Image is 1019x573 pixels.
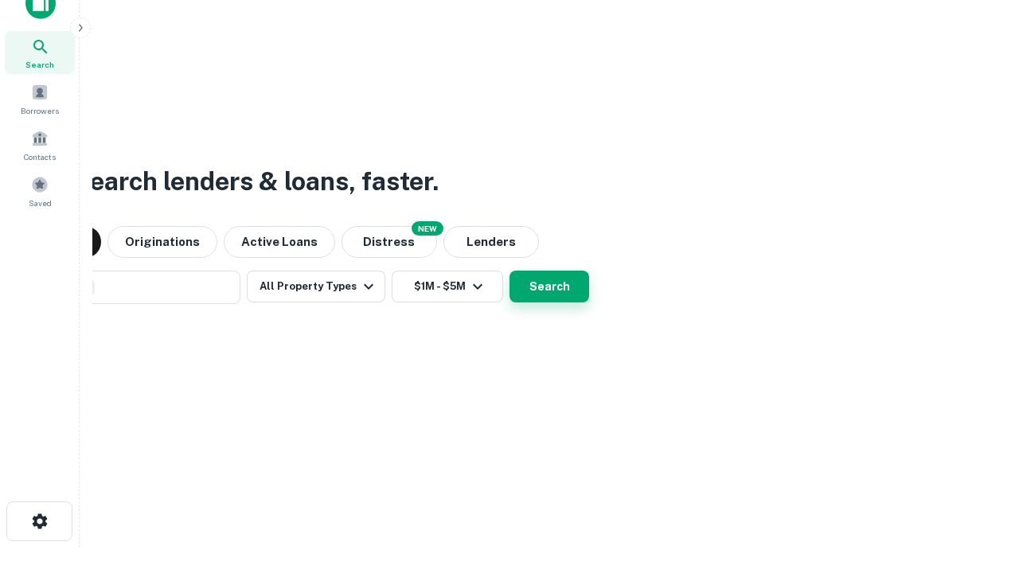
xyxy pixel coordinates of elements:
button: Search distressed loans with lien and other non-mortgage details. [342,226,437,258]
a: Contacts [5,123,75,166]
iframe: Chat Widget [939,446,1019,522]
span: Borrowers [21,104,59,117]
button: Lenders [443,226,539,258]
button: $1M - $5M [392,271,503,302]
span: Search [25,58,54,71]
div: NEW [412,221,443,236]
button: Search [509,271,589,302]
a: Saved [5,170,75,212]
button: Active Loans [224,226,335,258]
span: Saved [29,197,52,209]
h3: Search lenders & loans, faster. [72,162,439,201]
a: Borrowers [5,77,75,120]
button: All Property Types [247,271,385,302]
span: Contacts [24,150,56,163]
button: Originations [107,226,217,258]
a: Search [5,31,75,74]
